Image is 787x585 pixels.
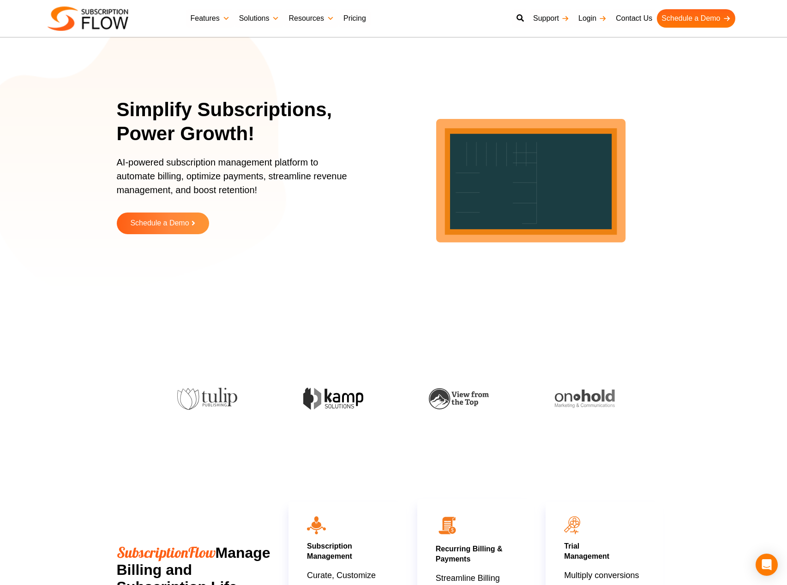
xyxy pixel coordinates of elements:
img: tulip-publishing [173,388,233,410]
span: Schedule a Demo [130,219,189,227]
img: Subscriptionflow [48,6,128,31]
h1: Simplify Subscriptions, Power Growth! [117,98,368,146]
a: Contact Us [611,9,657,28]
a: TrialManagement [564,542,609,560]
a: Features [186,9,234,28]
img: view-from-the-top [425,388,485,410]
a: Recurring Billing & Payments [436,545,503,563]
img: kamp-solution [299,388,359,409]
img: icon11 [564,516,580,534]
a: Schedule a Demo [117,213,209,234]
a: Login [574,9,611,28]
p: AI-powered subscription management platform to automate billing, optimize payments, streamline re... [117,155,357,206]
span: SubscriptionFlow [117,543,216,561]
a: Support [529,9,574,28]
a: Resources [284,9,338,28]
img: 02 [436,514,459,537]
a: Solutions [234,9,284,28]
a: Pricing [339,9,371,28]
img: onhold-marketing [551,390,611,408]
div: Open Intercom Messenger [756,554,778,576]
a: Schedule a Demo [657,9,735,28]
img: icon10 [307,516,326,534]
a: Subscription Management [307,542,352,560]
